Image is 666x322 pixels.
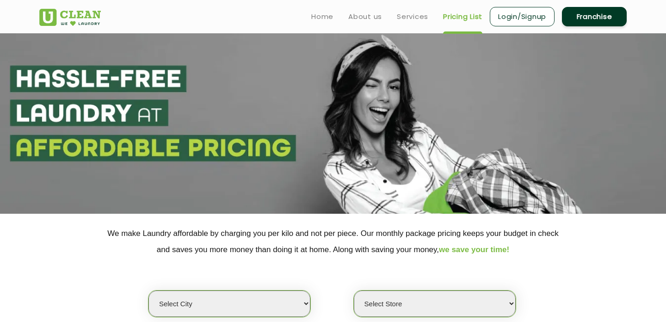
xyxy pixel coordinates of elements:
a: Franchise [562,7,627,26]
a: Home [311,11,333,22]
a: Pricing List [443,11,482,22]
a: About us [348,11,382,22]
p: We make Laundry affordable by charging you per kilo and not per piece. Our monthly package pricin... [39,225,627,258]
img: UClean Laundry and Dry Cleaning [39,9,101,26]
a: Services [397,11,428,22]
span: we save your time! [439,245,509,254]
a: Login/Signup [490,7,555,26]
